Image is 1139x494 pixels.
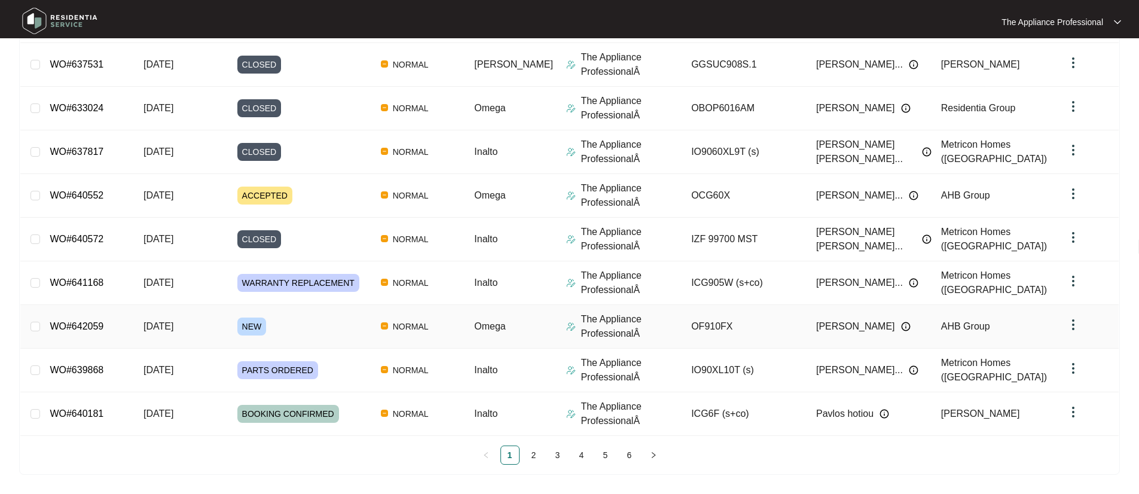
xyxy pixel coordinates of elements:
img: dropdown arrow [1066,99,1080,114]
span: NORMAL [388,407,433,421]
span: Inalto [474,234,497,244]
span: [PERSON_NAME]... [816,57,903,72]
span: Inalto [474,365,497,375]
li: 6 [620,446,639,465]
span: BOOKING CONFIRMED [237,405,339,423]
span: NORMAL [388,363,433,377]
img: dropdown arrow [1066,187,1080,201]
a: WO#640552 [50,190,103,200]
button: left [477,446,496,465]
span: ACCEPTED [237,187,292,205]
img: Assigner Icon [566,191,576,200]
td: IZF 99700 MST [682,218,807,261]
span: Omega [474,190,505,200]
a: WO#637817 [50,147,103,157]
li: 1 [500,446,520,465]
p: The Appliance ProfessionalÂ [581,138,682,166]
p: The Appliance ProfessionalÂ [581,400,682,428]
img: Vercel Logo [381,366,388,373]
td: ICG6F (s+co) [682,392,807,436]
img: Assigner Icon [566,103,576,113]
td: OCG60X [682,174,807,218]
span: CLOSED [237,56,282,74]
li: Next Page [644,446,663,465]
img: dropdown arrow [1066,274,1080,288]
img: Vercel Logo [381,410,388,417]
span: AHB Group [941,321,990,331]
p: The Appliance ProfessionalÂ [581,312,682,341]
span: [DATE] [143,234,173,244]
a: 4 [573,446,591,464]
img: Vercel Logo [381,235,388,242]
p: The Appliance ProfessionalÂ [581,269,682,297]
img: Assigner Icon [566,278,576,288]
span: [DATE] [143,321,173,331]
img: Info icon [922,234,932,244]
span: [PERSON_NAME] [PERSON_NAME]... [816,225,916,254]
span: [PERSON_NAME] [941,59,1020,69]
span: Metricon Homes ([GEOGRAPHIC_DATA]) [941,139,1047,164]
a: 5 [597,446,615,464]
span: WARRANTY REPLACEMENT [237,274,359,292]
a: 3 [549,446,567,464]
img: Vercel Logo [381,279,388,286]
img: Assigner Icon [566,234,576,244]
li: 4 [572,446,591,465]
img: Info icon [922,147,932,157]
span: CLOSED [237,143,282,161]
td: IO90XL10T (s) [682,349,807,392]
img: residentia service logo [18,3,102,39]
td: OF910FX [682,305,807,349]
img: Info icon [909,60,918,69]
li: 2 [524,446,543,465]
span: NEW [237,318,267,336]
span: [PERSON_NAME] [941,408,1020,419]
td: IO9060XL9T (s) [682,130,807,174]
img: Vercel Logo [381,60,388,68]
span: CLOSED [237,99,282,117]
li: Previous Page [477,446,496,465]
img: dropdown arrow [1066,318,1080,332]
span: [DATE] [143,103,173,113]
a: WO#640572 [50,234,103,244]
span: [PERSON_NAME] [816,319,895,334]
a: 1 [501,446,519,464]
a: 2 [525,446,543,464]
a: WO#637531 [50,59,103,69]
img: Assigner Icon [566,409,576,419]
span: NORMAL [388,319,433,334]
span: left [483,452,490,459]
span: [DATE] [143,59,173,69]
img: dropdown arrow [1114,19,1121,25]
span: CLOSED [237,230,282,248]
span: NORMAL [388,232,433,246]
img: dropdown arrow [1066,361,1080,376]
span: NORMAL [388,145,433,159]
img: Assigner Icon [566,147,576,157]
img: Vercel Logo [381,104,388,111]
li: 3 [548,446,567,465]
span: Metricon Homes ([GEOGRAPHIC_DATA]) [941,227,1047,251]
span: [PERSON_NAME]... [816,188,903,203]
img: Assigner Icon [566,322,576,331]
span: [PERSON_NAME] [816,101,895,115]
p: The Appliance ProfessionalÂ [581,356,682,385]
span: NORMAL [388,188,433,203]
span: NORMAL [388,276,433,290]
a: WO#642059 [50,321,103,331]
img: Assigner Icon [566,60,576,69]
p: The Appliance Professional [1001,16,1103,28]
img: Info icon [901,103,911,113]
span: Inalto [474,278,497,288]
img: Vercel Logo [381,191,388,199]
img: Info icon [909,278,918,288]
p: The Appliance ProfessionalÂ [581,94,682,123]
span: PARTS ORDERED [237,361,318,379]
span: AHB Group [941,190,990,200]
span: [DATE] [143,365,173,375]
img: Vercel Logo [381,148,388,155]
img: dropdown arrow [1066,143,1080,157]
td: GGSUC908S.1 [682,43,807,87]
span: [PERSON_NAME]... [816,363,903,377]
span: [DATE] [143,147,173,157]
